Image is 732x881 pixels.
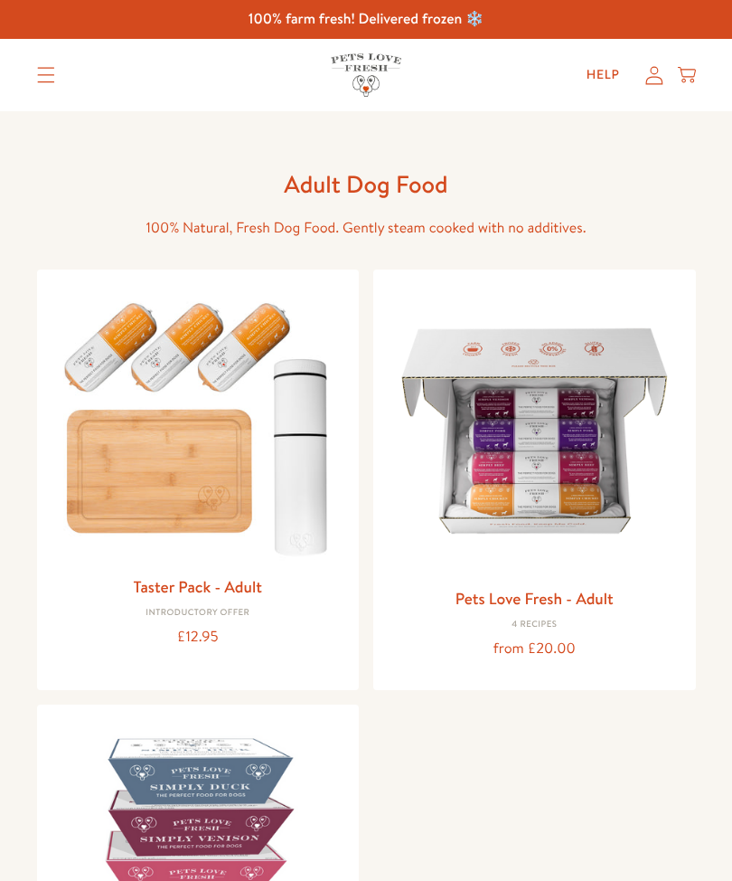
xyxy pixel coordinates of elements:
div: from £20.00 [388,637,681,661]
img: Pets Love Fresh - Adult [388,284,681,578]
div: £12.95 [52,625,345,649]
img: Taster Pack - Adult [52,284,345,566]
img: Pets Love Fresh [331,53,401,96]
div: 4 Recipes [388,620,681,630]
h1: Adult Dog Food [77,169,655,200]
div: Introductory Offer [52,608,345,619]
a: Taster Pack - Adult [134,575,262,598]
a: Help [572,57,634,93]
span: 100% Natural, Fresh Dog Food. Gently steam cooked with no additives. [145,218,586,238]
summary: Translation missing: en.sections.header.menu [23,52,70,98]
a: Pets Love Fresh - Adult [455,587,614,610]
